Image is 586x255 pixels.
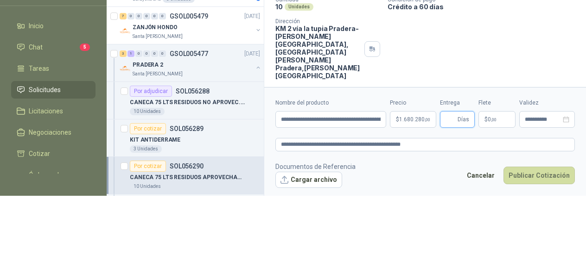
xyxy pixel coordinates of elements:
[176,88,210,94] p: SOL056288
[11,17,96,35] a: Inicio
[130,136,180,144] p: KIT ANTIDERRAME
[143,50,150,57] div: 0
[107,157,264,194] a: Por cotizarSOL056290CANECA 75 LTS RESIDUOS APROVECHAB BLANCO10 Unidades
[29,106,63,116] span: Licitaciones
[151,50,158,57] div: 0
[133,70,183,78] p: Santa [PERSON_NAME]
[519,99,575,107] label: Validez
[275,18,361,25] p: Dirección
[440,99,475,107] label: Entrega
[127,50,134,57] div: 1
[484,117,488,122] span: $
[275,3,283,11] p: 10
[151,13,158,19] div: 0
[458,112,469,127] span: Días
[11,38,96,56] a: Chat5
[390,99,436,107] label: Precio
[29,42,43,52] span: Chat
[488,117,497,122] span: 0
[170,163,204,169] p: SOL056290
[503,167,575,184] button: Publicar Cotización
[11,60,96,77] a: Tareas
[399,117,430,122] span: 1.680.280
[170,13,208,19] p: GSOL005479
[135,13,142,19] div: 0
[11,145,96,162] a: Cotizar
[107,119,264,157] a: Por cotizarSOL056289KIT ANTIDERRAME3 Unidades
[462,167,500,184] button: Cancelar
[29,149,50,159] span: Cotizar
[390,111,436,128] p: $1.680.280,00
[29,63,49,74] span: Tareas
[130,108,165,115] div: 10 Unidades
[130,145,162,153] div: 3 Unidades
[285,3,313,11] div: Unidades
[275,99,386,107] label: Nombre del producto
[491,117,497,122] span: ,00
[275,172,342,188] button: Cargar archivo
[478,111,516,128] p: $ 0,00
[11,81,96,99] a: Solicitudes
[120,48,262,78] a: 3 1 0 0 0 0 GSOL005477[DATE] Company LogoPRADERA 2Santa [PERSON_NAME]
[133,33,183,40] p: Santa [PERSON_NAME]
[120,50,127,57] div: 3
[107,82,264,119] a: Por adjudicarSOL056288CANECA 75 LTS RESIDUOS NO APROVEC. NEGRO10 Unidades
[275,25,361,80] p: KM 2 vía la tupia Pradera-[PERSON_NAME][GEOGRAPHIC_DATA], [GEOGRAPHIC_DATA][PERSON_NAME] Pradera ...
[425,117,430,122] span: ,00
[133,23,178,32] p: ZANJÓN HONDO
[29,170,87,190] span: Órdenes de Compra
[29,85,61,95] span: Solicitudes
[478,99,516,107] label: Flete
[244,50,260,58] p: [DATE]
[120,13,127,19] div: 7
[170,125,204,132] p: SOL056289
[120,25,131,37] img: Company Logo
[159,13,166,19] div: 0
[80,44,90,51] span: 5
[29,21,44,31] span: Inicio
[11,124,96,141] a: Negociaciones
[120,11,262,40] a: 7 0 0 0 0 0 GSOL005479[DATE] Company LogoZANJÓN HONDOSanta [PERSON_NAME]
[127,13,134,19] div: 0
[130,183,165,190] div: 10 Unidades
[130,86,172,97] div: Por adjudicar
[29,127,71,137] span: Negociaciones
[143,13,150,19] div: 0
[130,173,245,182] p: CANECA 75 LTS RESIDUOS APROVECHAB BLANCO
[244,12,260,21] p: [DATE]
[133,61,163,69] p: PRADERA 2
[388,3,582,11] p: Crédito a 60 días
[275,162,356,172] p: Documentos de Referencia
[11,102,96,120] a: Licitaciones
[130,123,166,134] div: Por cotizar
[11,166,96,194] a: Órdenes de Compra
[130,98,245,107] p: CANECA 75 LTS RESIDUOS NO APROVEC. NEGRO
[120,63,131,74] img: Company Logo
[170,50,208,57] p: GSOL005477
[159,50,166,57] div: 0
[135,50,142,57] div: 0
[130,161,166,172] div: Por cotizar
